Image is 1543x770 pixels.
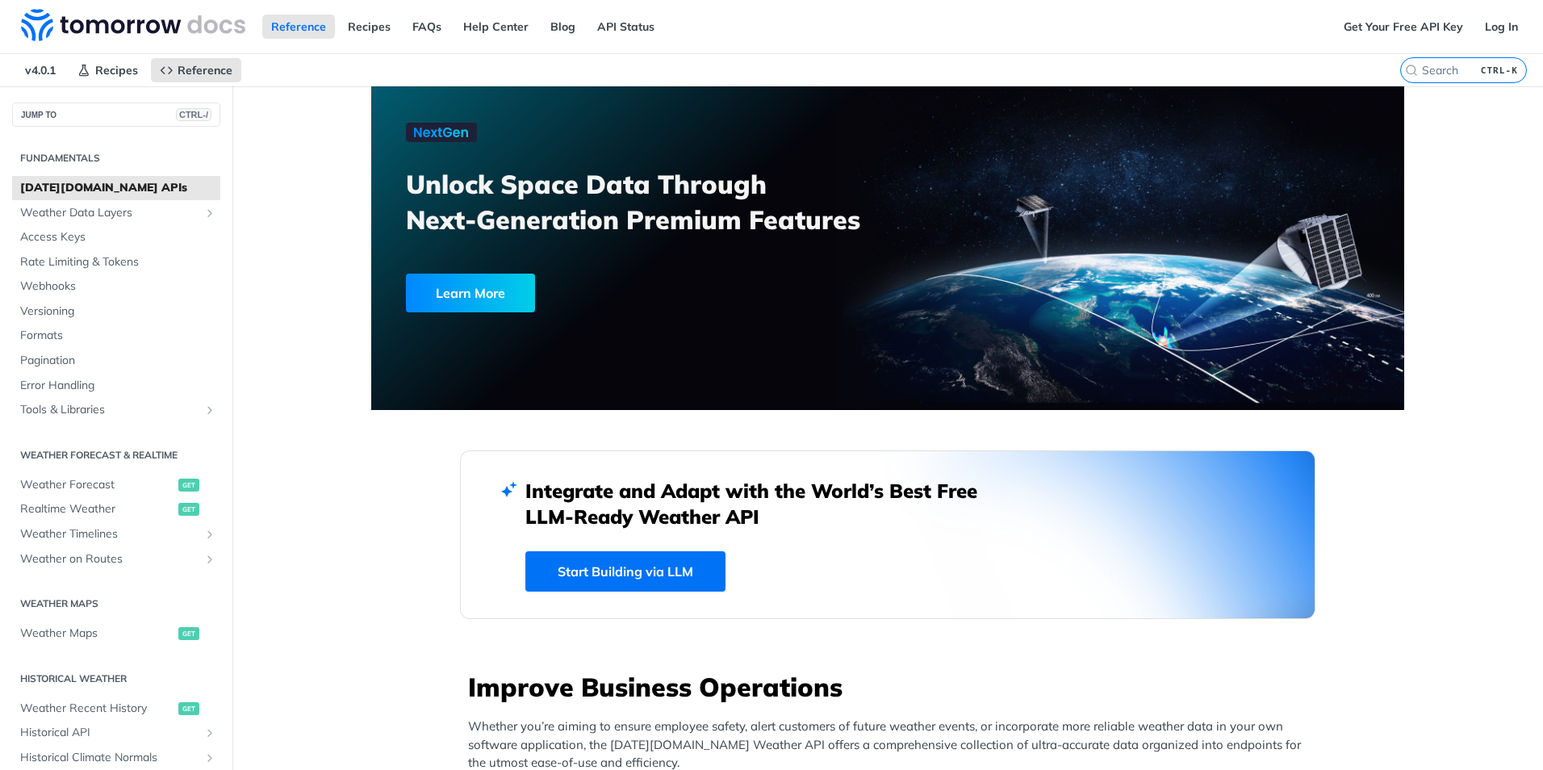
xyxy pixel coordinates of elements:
a: Historical APIShow subpages for Historical API [12,721,220,745]
button: Show subpages for Historical API [203,726,216,739]
span: Rate Limiting & Tokens [20,254,216,270]
span: Reference [178,63,232,77]
span: get [178,479,199,492]
a: FAQs [404,15,450,39]
a: Realtime Weatherget [12,497,220,521]
a: Weather Recent Historyget [12,697,220,721]
a: Recipes [69,58,147,82]
h2: Historical Weather [12,672,220,686]
a: Rate Limiting & Tokens [12,250,220,274]
a: [DATE][DOMAIN_NAME] APIs [12,176,220,200]
a: Access Keys [12,225,220,249]
span: get [178,702,199,715]
span: Formats [20,328,216,344]
a: Pagination [12,349,220,373]
a: Weather TimelinesShow subpages for Weather Timelines [12,522,220,546]
a: Historical Climate NormalsShow subpages for Historical Climate Normals [12,746,220,770]
a: Start Building via LLM [525,551,726,592]
button: Show subpages for Historical Climate Normals [203,751,216,764]
h2: Weather Maps [12,596,220,611]
h3: Improve Business Operations [468,669,1315,705]
a: Get Your Free API Key [1335,15,1472,39]
span: Historical API [20,725,199,741]
a: Weather Data LayersShow subpages for Weather Data Layers [12,201,220,225]
a: Reference [151,58,241,82]
span: Versioning [20,303,216,320]
span: Weather Maps [20,626,174,642]
a: Versioning [12,299,220,324]
h3: Unlock Space Data Through Next-Generation Premium Features [406,166,905,237]
a: Weather Mapsget [12,621,220,646]
h2: Fundamentals [12,151,220,165]
span: [DATE][DOMAIN_NAME] APIs [20,180,216,196]
span: Historical Climate Normals [20,750,199,766]
a: Tools & LibrariesShow subpages for Tools & Libraries [12,398,220,422]
button: Show subpages for Tools & Libraries [203,404,216,416]
span: CTRL-/ [176,108,211,121]
span: Weather Recent History [20,701,174,717]
a: Weather on RoutesShow subpages for Weather on Routes [12,547,220,571]
h2: Weather Forecast & realtime [12,448,220,462]
span: Error Handling [20,378,216,394]
span: get [178,627,199,640]
kbd: CTRL-K [1477,62,1522,78]
button: JUMP TOCTRL-/ [12,103,220,127]
a: Error Handling [12,374,220,398]
a: Reference [262,15,335,39]
a: Help Center [454,15,537,39]
button: Show subpages for Weather on Routes [203,553,216,566]
a: Log In [1476,15,1527,39]
button: Show subpages for Weather Data Layers [203,207,216,220]
svg: Search [1405,64,1418,77]
img: NextGen [406,123,477,142]
span: Pagination [20,353,216,369]
span: Tools & Libraries [20,402,199,418]
a: Learn More [406,274,805,312]
a: Webhooks [12,274,220,299]
span: Webhooks [20,278,216,295]
a: Blog [542,15,584,39]
img: Tomorrow.io Weather API Docs [21,9,245,41]
div: Learn More [406,274,535,312]
span: get [178,503,199,516]
span: Recipes [95,63,138,77]
span: Weather on Routes [20,551,199,567]
h2: Integrate and Adapt with the World’s Best Free LLM-Ready Weather API [525,478,1001,529]
a: Formats [12,324,220,348]
span: Access Keys [20,229,216,245]
button: Show subpages for Weather Timelines [203,528,216,541]
span: v4.0.1 [16,58,65,82]
a: Weather Forecastget [12,473,220,497]
a: API Status [588,15,663,39]
span: Weather Timelines [20,526,199,542]
span: Weather Data Layers [20,205,199,221]
span: Realtime Weather [20,501,174,517]
span: Weather Forecast [20,477,174,493]
a: Recipes [339,15,399,39]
